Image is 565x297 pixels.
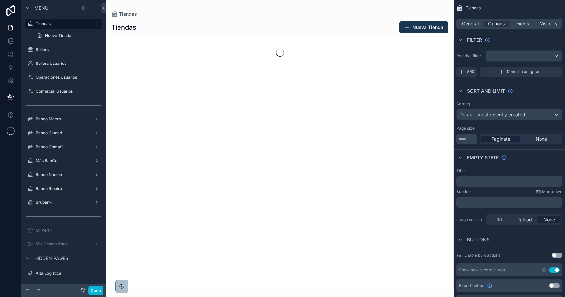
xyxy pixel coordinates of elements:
[36,172,91,177] label: Banco Nacion
[462,21,479,27] span: General
[36,21,98,26] label: Tiendas
[25,72,102,83] a: Operaciones Usuarios
[25,86,102,97] a: Comercial Usuarios
[25,239,102,249] a: Mis Onboardings
[516,216,532,223] span: Upload
[25,183,102,194] a: Banco Ribeiro
[33,30,102,41] a: Nueva Tienda
[536,136,547,142] span: None
[467,236,490,243] span: Buttons
[36,89,101,94] label: Comercial Usuarios
[88,286,103,295] button: Done
[36,47,101,52] label: Sellers
[507,69,543,75] span: Condition group
[456,168,465,173] label: Title
[25,58,102,69] a: Sellers Usuarios
[25,44,102,55] a: Sellers
[488,21,505,27] span: Options
[467,69,474,75] span: AND
[467,88,505,94] span: Sort And Limit
[25,142,102,152] a: Banco Comafi
[36,271,101,276] label: Alta Logistica
[466,5,481,11] span: Tiendas
[456,126,475,131] label: Page size
[36,200,91,205] label: Brubank
[25,19,102,29] a: Tiendas
[36,116,91,122] label: Banco Macro
[456,109,562,120] button: Default: most recently created
[542,189,562,194] span: Markdown
[467,37,482,43] span: Filter
[36,228,101,233] label: Mi Perfil
[494,216,503,223] span: URL
[36,186,91,191] label: Banco Ribeiro
[25,128,102,138] a: Banco Ciudad
[456,189,471,194] label: Subtitle
[456,176,562,187] div: scrollable content
[456,197,562,208] div: scrollable content
[459,283,484,288] span: Export button
[34,5,48,11] span: Menu
[464,253,500,258] label: Enable bulk actions
[36,130,91,136] label: Banco Ciudad
[491,136,510,142] span: Paginate
[543,216,555,223] span: None
[34,255,68,262] span: Hidden pages
[25,155,102,166] a: Más BanCo
[536,189,562,194] a: Markdown
[25,169,102,180] a: Banco Nacion
[456,53,483,59] label: Relative filter
[25,225,102,235] a: Mi Perfil
[25,114,102,124] a: Banco Macro
[36,75,101,80] label: Operaciones Usuarios
[456,217,483,222] label: Image source
[456,101,470,106] label: Sorting
[45,33,71,38] span: Nueva Tienda
[25,268,102,278] a: Alta Logistica
[459,267,505,273] div: Show new record button
[516,21,529,27] span: Fields
[467,154,499,161] span: Empty state
[540,21,558,27] span: Visibility
[25,197,102,208] a: Brubank
[36,158,91,163] label: Más BanCo
[36,61,101,66] label: Sellers Usuarios
[36,144,91,149] label: Banco Comafi
[36,241,91,247] label: Mis Onboardings
[459,112,525,117] span: Default: most recently created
